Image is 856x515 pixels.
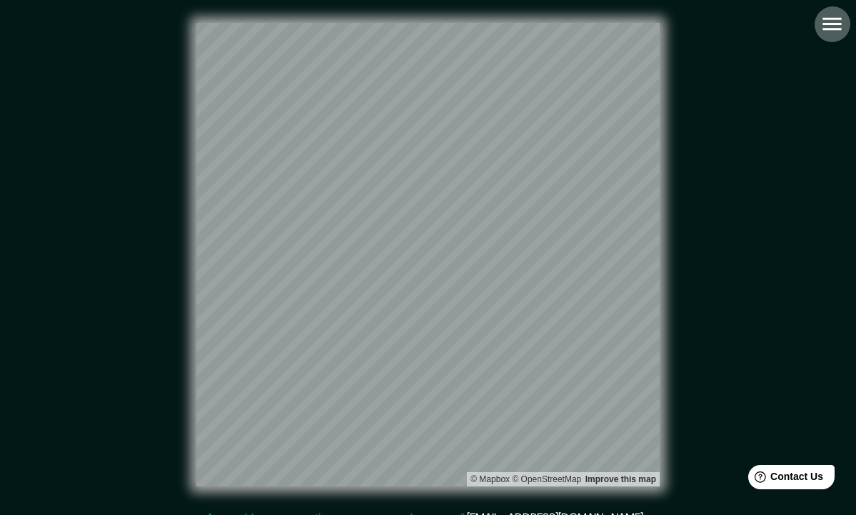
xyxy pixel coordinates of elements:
[470,474,510,484] a: Mapbox
[585,474,656,484] a: Map feedback
[512,474,581,484] a: OpenStreetMap
[729,459,840,499] iframe: Help widget launcher
[196,23,660,486] canvas: Map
